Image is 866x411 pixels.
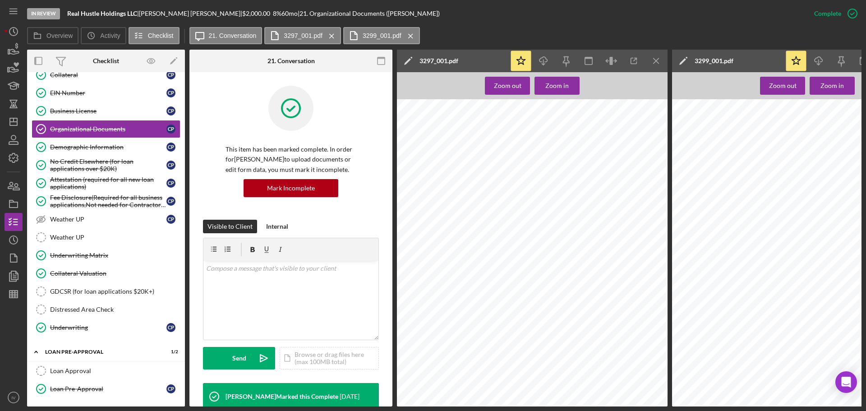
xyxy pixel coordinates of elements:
div: C P [166,215,175,224]
div: C P [166,197,175,206]
div: C P [166,384,175,393]
div: Loan Pre-Approval [50,385,166,393]
div: Demographic Information [50,143,166,151]
a: Attestation (required for all new loan applications)CP [32,174,180,192]
a: Weather UP [32,228,180,246]
button: 21. Conversation [189,27,263,44]
button: 3299_001.pdf [343,27,420,44]
button: Visible to Client [203,220,257,233]
a: Business LicenseCP [32,102,180,120]
div: C P [166,125,175,134]
div: Zoom in [820,77,844,95]
div: Zoom out [769,77,797,95]
div: No Credit Elsewhere (for loan applications over $20K) [50,158,166,172]
div: Open Intercom Messenger [835,371,857,393]
a: Fee Disclosure(Required for all business applications,Not needed for Contractor loans)CP [32,192,180,210]
div: Zoom out [494,77,521,95]
div: 60 mo [281,10,298,17]
div: C P [166,179,175,188]
div: 1 / 2 [162,349,178,355]
button: Complete [805,5,861,23]
div: Business License [50,107,166,115]
div: 3299_001.pdf [695,57,733,65]
div: Weather UP [50,234,180,241]
button: Mark Incomplete [244,179,338,197]
div: | 21. Organizational Documents ([PERSON_NAME]) [298,10,440,17]
div: Checklist [93,57,119,65]
button: 3297_001.pdf [264,27,341,44]
label: 3299_001.pdf [363,32,401,39]
div: 8 % [273,10,281,17]
div: C P [166,106,175,115]
a: EIN NumberCP [32,84,180,102]
div: Collateral Valuation [50,270,180,277]
a: No Credit Elsewhere (for loan applications over $20K)CP [32,156,180,174]
button: Zoom out [485,77,530,95]
p: This item has been marked complete. In order for [PERSON_NAME] to upload documents or edit form d... [226,144,356,175]
div: Complete [814,5,841,23]
div: Internal [266,220,288,233]
label: Activity [100,32,120,39]
div: C P [166,161,175,170]
button: Send [203,347,275,369]
div: 3297_001.pdf [419,57,458,65]
div: Organizational Documents [50,125,166,133]
b: Real Hustle Holdings LLC [67,9,137,17]
a: Demographic InformationCP [32,138,180,156]
button: Zoom in [534,77,580,95]
button: Activity [81,27,126,44]
div: C P [166,88,175,97]
div: Loan Approval [50,367,180,374]
time: 2025-08-18 20:20 [340,393,359,400]
div: Mark Incomplete [267,179,315,197]
label: 21. Conversation [209,32,257,39]
a: Collateral Valuation [32,264,180,282]
label: Overview [46,32,73,39]
div: Distressed Area Check [50,306,180,313]
div: GDCSR (for loan applications $20K+) [50,288,180,295]
a: Organizational DocumentsCP [32,120,180,138]
div: Underwriting [50,324,166,331]
a: Loan Approval [32,362,180,380]
a: Underwriting Matrix [32,246,180,264]
label: 3297_001.pdf [284,32,322,39]
div: C P [166,70,175,79]
div: C P [166,143,175,152]
a: Distressed Area Check [32,300,180,319]
button: Overview [27,27,78,44]
div: Fee Disclosure(Required for all business applications,Not needed for Contractor loans) [50,194,166,208]
button: Checklist [129,27,180,44]
a: Weather UPCP [32,210,180,228]
a: Loan Pre-ApprovalCP [32,380,180,398]
div: Visible to Client [207,220,253,233]
div: Attestation (required for all new loan applications) [50,176,166,190]
div: $2,000.00 [242,10,273,17]
label: Checklist [148,32,174,39]
button: IV [5,388,23,406]
div: Send [232,347,246,369]
div: 21. Conversation [267,57,315,65]
div: In Review [27,8,60,19]
div: Collateral [50,71,166,79]
button: Internal [262,220,293,233]
text: IV [11,395,16,400]
a: GDCSR (for loan applications $20K+) [32,282,180,300]
div: [PERSON_NAME] Marked this Complete [226,393,338,400]
button: Zoom out [760,77,805,95]
a: CollateralCP [32,66,180,84]
div: [PERSON_NAME] [PERSON_NAME] | [139,10,242,17]
div: Zoom in [545,77,569,95]
div: Underwriting Matrix [50,252,180,259]
a: UnderwritingCP [32,319,180,337]
div: C P [166,323,175,332]
div: EIN Number [50,89,166,97]
div: | [67,10,139,17]
div: LOAN PRE-APPROVAL [45,349,156,355]
div: Weather UP [50,216,166,223]
button: Zoom in [810,77,855,95]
